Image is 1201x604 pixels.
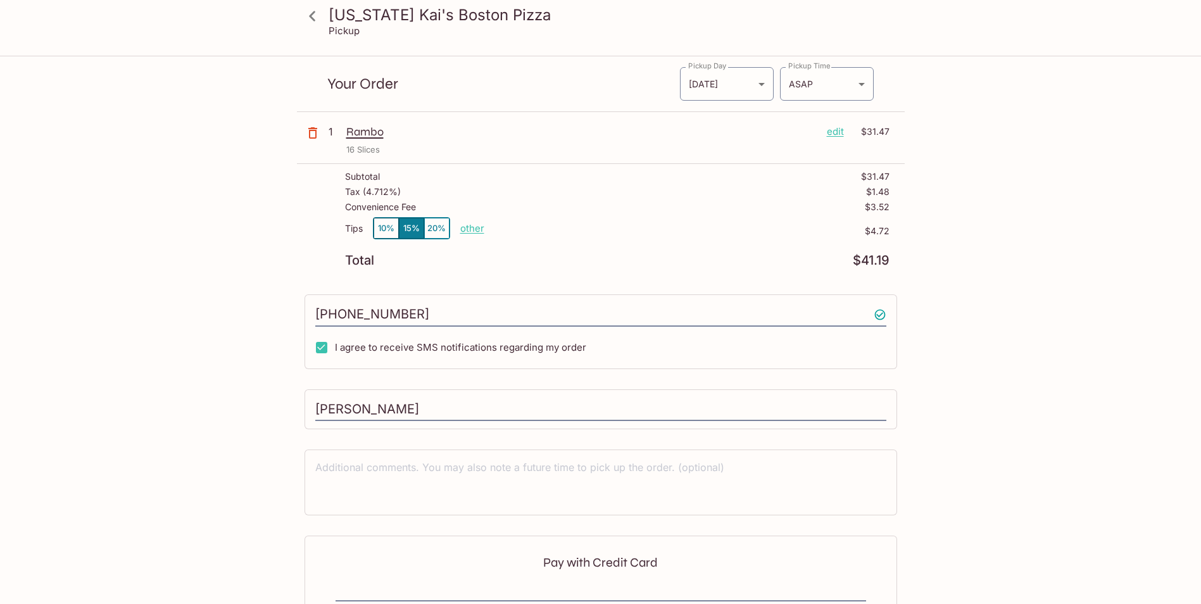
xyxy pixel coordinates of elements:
[315,398,886,422] input: Enter first and last name
[852,125,890,139] p: $31.47
[329,125,341,139] p: 1
[780,67,874,101] div: ASAP
[346,144,380,156] p: 16 Slices
[346,125,817,139] p: Rambo
[345,202,416,212] p: Convenience Fee
[345,187,401,197] p: Tax ( 4.712% )
[336,557,866,569] p: Pay with Credit Card
[327,78,679,90] p: Your Order
[865,202,890,212] p: $3.52
[688,61,726,71] label: Pickup Day
[460,222,484,234] button: other
[399,218,424,239] button: 15%
[374,218,399,239] button: 10%
[345,172,380,182] p: Subtotal
[484,226,890,236] p: $4.72
[861,172,890,182] p: $31.47
[853,255,890,267] p: $41.19
[329,5,895,25] h3: [US_STATE] Kai's Boston Pizza
[335,341,586,353] span: I agree to receive SMS notifications regarding my order
[827,125,844,139] p: edit
[424,218,450,239] button: 20%
[345,223,363,234] p: Tips
[345,255,374,267] p: Total
[788,61,831,71] label: Pickup Time
[329,25,360,37] p: Pickup
[336,585,866,599] iframe: Secure card number input frame
[866,187,890,197] p: $1.48
[680,67,774,101] div: [DATE]
[315,303,886,327] input: Enter phone number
